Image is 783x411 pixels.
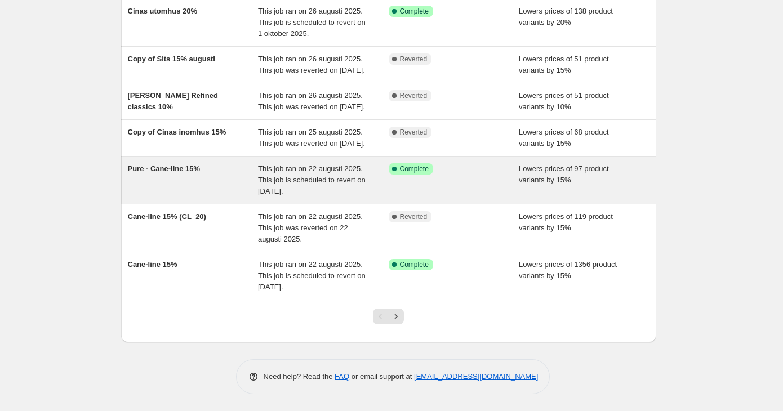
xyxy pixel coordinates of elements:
span: Copy of Sits 15% augusti [128,55,215,63]
span: Reverted [400,91,428,100]
span: Copy of Cinas inomhus 15% [128,128,226,136]
span: Reverted [400,128,428,137]
span: Lowers prices of 68 product variants by 15% [519,128,609,148]
span: Cane-line 15% (CL_20) [128,212,206,221]
span: Reverted [400,55,428,64]
span: This job ran on 26 augusti 2025. This job was reverted on [DATE]. [258,91,365,111]
span: Reverted [400,212,428,221]
span: Complete [400,260,429,269]
span: Lowers prices of 1356 product variants by 15% [519,260,617,280]
span: Lowers prices of 97 product variants by 15% [519,164,609,184]
span: Cane-line 15% [128,260,177,269]
span: This job ran on 26 augusti 2025. This job is scheduled to revert on 1 oktober 2025. [258,7,366,38]
a: [EMAIL_ADDRESS][DOMAIN_NAME] [414,372,538,381]
span: Lowers prices of 51 product variants by 10% [519,91,609,111]
span: Cinas utomhus 20% [128,7,198,15]
span: This job ran on 22 augusti 2025. This job is scheduled to revert on [DATE]. [258,260,366,291]
span: [PERSON_NAME] Refined classics 10% [128,91,218,111]
span: Lowers prices of 138 product variants by 20% [519,7,613,26]
span: Need help? Read the [264,372,335,381]
span: Lowers prices of 119 product variants by 15% [519,212,613,232]
span: Complete [400,7,429,16]
span: Pure - Cane-line 15% [128,164,201,173]
span: or email support at [349,372,414,381]
a: FAQ [335,372,349,381]
span: Complete [400,164,429,173]
span: This job ran on 26 augusti 2025. This job was reverted on [DATE]. [258,55,365,74]
span: Lowers prices of 51 product variants by 15% [519,55,609,74]
span: This job ran on 22 augusti 2025. This job was reverted on 22 augusti 2025. [258,212,363,243]
button: Next [388,309,404,324]
span: This job ran on 25 augusti 2025. This job was reverted on [DATE]. [258,128,365,148]
nav: Pagination [373,309,404,324]
span: This job ran on 22 augusti 2025. This job is scheduled to revert on [DATE]. [258,164,366,195]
